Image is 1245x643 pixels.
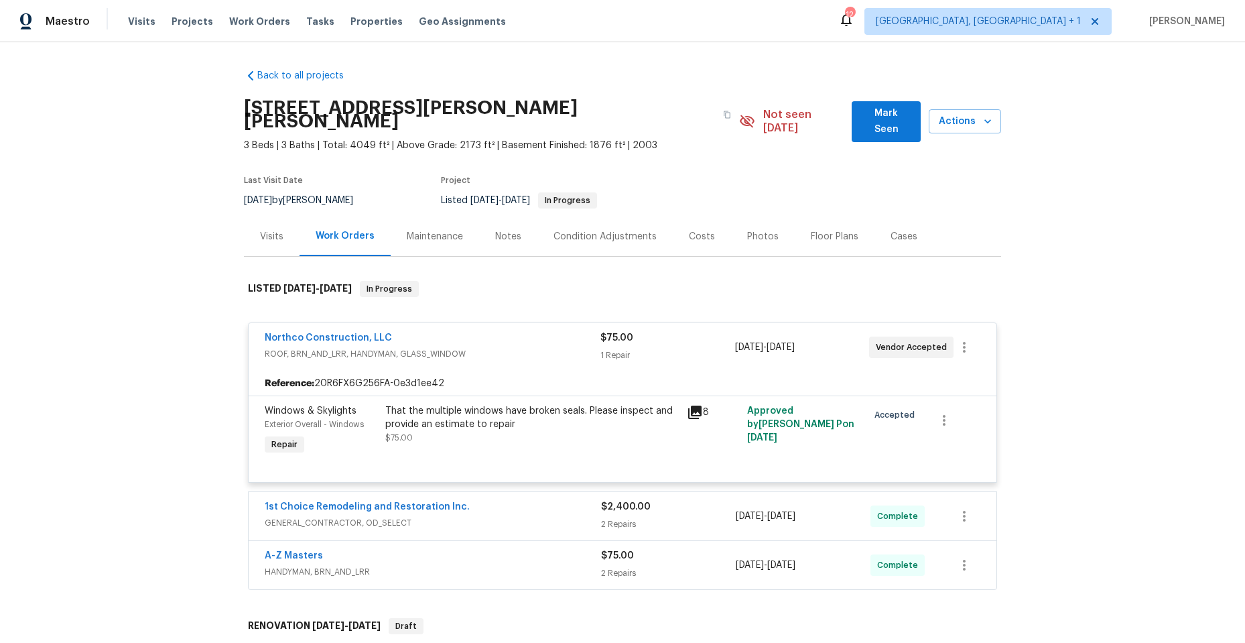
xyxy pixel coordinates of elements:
[407,230,463,243] div: Maintenance
[350,15,403,28] span: Properties
[687,404,739,420] div: 8
[715,103,739,127] button: Copy Address
[265,551,323,561] a: A-Z Masters
[929,109,1001,134] button: Actions
[316,229,375,243] div: Work Orders
[689,230,715,243] div: Costs
[249,371,996,396] div: 20R6FX6G256FA-0e3d1ee42
[601,551,634,561] span: $75.00
[390,620,422,633] span: Draft
[248,618,381,634] h6: RENOVATION
[265,347,600,361] span: ROOF, BRN_AND_LRR, HANDYMAN, GLASS_WINDOW
[244,101,715,128] h2: [STREET_ADDRESS][PERSON_NAME][PERSON_NAME]
[244,196,272,205] span: [DATE]
[244,192,369,209] div: by [PERSON_NAME]
[385,434,413,442] span: $75.00
[876,341,952,354] span: Vendor Accepted
[600,349,734,362] div: 1 Repair
[244,268,1001,310] div: LISTED [DATE]-[DATE]In Progress
[265,333,392,343] a: Northco Construction, LLC
[312,621,381,630] span: -
[736,559,795,572] span: -
[229,15,290,28] span: Work Orders
[265,502,470,512] a: 1st Choice Remodeling and Restoration Inc.
[767,512,795,521] span: [DATE]
[736,512,764,521] span: [DATE]
[283,284,316,293] span: [DATE]
[320,284,352,293] span: [DATE]
[306,17,334,26] span: Tasks
[852,101,921,142] button: Mark Seen
[265,516,601,530] span: GENERAL_CONTRACTOR, OD_SELECT
[385,404,679,431] div: That the multiple windows have broken seals. Please inspect and provide an estimate to repair
[736,510,795,523] span: -
[244,139,739,152] span: 3 Beds | 3 Baths | Total: 4049 ft² | Above Grade: 2173 ft² | Basement Finished: 1876 ft² | 2003
[283,284,352,293] span: -
[260,230,283,243] div: Visits
[767,561,795,570] span: [DATE]
[502,196,530,205] span: [DATE]
[539,196,596,204] span: In Progress
[265,565,601,579] span: HANDYMAN, BRN_AND_LRR
[244,69,373,82] a: Back to all projects
[172,15,213,28] span: Projects
[747,406,854,443] span: Approved by [PERSON_NAME] P on
[811,230,858,243] div: Floor Plans
[470,196,499,205] span: [DATE]
[877,510,923,523] span: Complete
[441,196,597,205] span: Listed
[939,113,990,130] span: Actions
[747,230,779,243] div: Photos
[495,230,521,243] div: Notes
[128,15,155,28] span: Visits
[735,341,795,354] span: -
[763,108,844,135] span: Not seen [DATE]
[767,343,795,352] span: [DATE]
[348,621,381,630] span: [DATE]
[265,420,364,428] span: Exterior Overall - Windows
[553,230,657,243] div: Condition Adjustments
[419,15,506,28] span: Geo Assignments
[265,406,356,416] span: Windows & Skylights
[736,561,764,570] span: [DATE]
[46,15,90,28] span: Maestro
[601,567,736,580] div: 2 Repairs
[312,621,344,630] span: [DATE]
[266,438,303,451] span: Repair
[845,8,854,21] div: 12
[747,433,777,443] span: [DATE]
[265,377,314,390] b: Reference:
[248,281,352,297] h6: LISTED
[735,343,763,352] span: [DATE]
[877,559,923,572] span: Complete
[600,333,633,343] span: $75.00
[876,15,1081,28] span: [GEOGRAPHIC_DATA], [GEOGRAPHIC_DATA] + 1
[441,176,470,184] span: Project
[470,196,530,205] span: -
[244,176,303,184] span: Last Visit Date
[601,502,651,512] span: $2,400.00
[862,105,910,138] span: Mark Seen
[1144,15,1225,28] span: [PERSON_NAME]
[601,518,736,531] div: 2 Repairs
[874,408,920,422] span: Accepted
[891,230,917,243] div: Cases
[361,282,417,296] span: In Progress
